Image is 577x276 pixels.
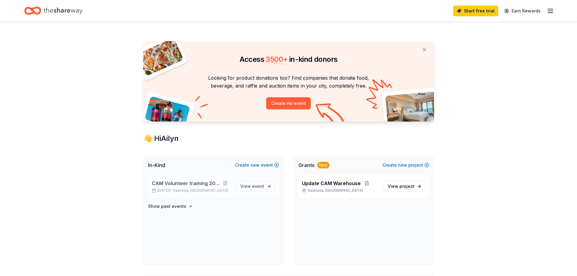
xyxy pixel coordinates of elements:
span: new [250,161,260,169]
img: Pizza [136,38,184,76]
div: New [317,162,330,168]
button: Show past events [148,203,193,210]
span: Gastonia, [GEOGRAPHIC_DATA] [173,188,228,193]
button: Createnewevent [235,161,279,169]
span: View [240,183,264,190]
h4: Show past events [148,203,186,210]
span: View [388,183,414,190]
span: 3500 + [266,55,287,64]
img: Curvy arrow [316,103,346,126]
a: Earn Rewards [501,5,544,16]
div: 👋 Hi Ailyn [143,134,434,143]
p: [DATE] • [152,188,231,193]
p: Gastonia, [GEOGRAPHIC_DATA] [302,188,379,193]
span: new [398,161,407,169]
button: Createnewproject [383,161,429,169]
a: Home [24,4,82,18]
p: Looking for product donations too? Find companies that donate food, beverage, and raffle and auct... [151,74,427,90]
a: Start free trial [453,5,498,16]
a: View project [384,181,426,192]
button: Create my event [266,97,311,109]
span: event [252,184,264,189]
a: View event [236,181,275,192]
span: In-Kind [148,161,165,169]
span: CAM Volunteer training 2025 [152,180,220,187]
span: Grants [298,161,315,169]
span: Access in-kind donors [240,55,338,64]
span: Update CAM Warehouse [302,180,361,187]
span: project [400,184,414,189]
